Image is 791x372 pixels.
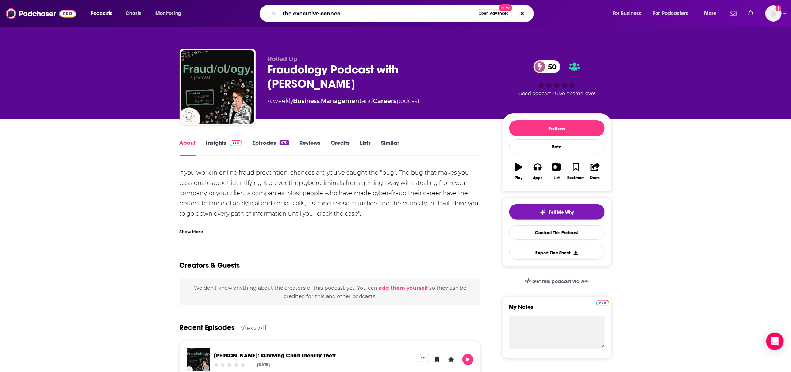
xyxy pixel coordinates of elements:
[257,362,270,367] div: [DATE]
[418,354,429,362] button: Show More Button
[534,60,561,73] a: 50
[476,9,512,18] button: Open AdvancedNew
[91,8,112,19] span: Podcasts
[765,5,782,22] img: User Profile
[509,246,605,260] button: Export One-Sheet
[241,324,267,331] a: View All
[515,176,522,180] div: Play
[85,8,122,19] button: open menu
[585,158,604,185] button: Share
[373,98,397,105] a: Careers
[567,158,585,185] button: Bookmark
[268,56,298,62] span: Rolled Up
[462,354,473,365] button: Play
[509,303,605,316] label: My Notes
[187,348,210,371] img: Renata Galvão: Surviving Child Identity Theft
[180,261,240,270] h2: Creators & Guests
[596,300,609,306] img: Podchaser Pro
[479,12,509,15] span: Open Advanced
[180,139,196,156] a: About
[528,158,547,185] button: Apps
[549,209,574,215] span: Tell Me Why
[379,285,428,291] button: add them yourself
[446,354,457,365] button: Leave a Rating
[590,176,600,180] div: Share
[252,139,289,156] a: Episodes370
[699,8,726,19] button: open menu
[567,176,584,180] div: Bookmark
[649,8,699,19] button: open menu
[121,8,146,19] a: Charts
[181,50,254,124] img: Fraudology Podcast with Karisse Hendrick
[320,98,321,105] span: ,
[509,120,605,136] button: Follow
[213,362,246,367] div: Community Rating: 0 out of 5
[613,8,641,19] span: For Business
[509,139,605,154] div: Rate
[280,8,476,19] input: Search podcasts, credits, & more...
[509,225,605,240] a: Contact This Podcast
[765,5,782,22] button: Show profile menu
[180,168,481,331] div: If you work in online fraud prevention, chances are you've caught the "bug". The bug that makes y...
[381,139,399,156] a: Similar
[541,60,561,73] span: 50
[321,98,362,105] a: Management
[519,91,595,96] span: Good podcast? Give it some love!
[727,7,740,20] a: Show notifications dropdown
[596,299,609,306] a: Pro website
[704,8,717,19] span: More
[540,209,546,215] img: tell me why sparkle
[126,8,141,19] span: Charts
[214,352,336,359] a: Renata Galvão: Surviving Child Identity Theft
[299,139,320,156] a: Reviews
[547,158,566,185] button: List
[155,8,181,19] span: Monitoring
[362,98,373,105] span: and
[499,4,512,11] span: New
[776,5,782,11] svg: Add a profile image
[280,140,289,145] div: 370
[533,176,542,180] div: Apps
[266,5,541,22] div: Search podcasts, credits, & more...
[653,8,688,19] span: For Podcasters
[745,7,757,20] a: Show notifications dropdown
[519,273,595,291] a: Get this podcast via API
[150,8,191,19] button: open menu
[293,98,320,105] a: Business
[509,158,528,185] button: Play
[206,139,242,156] a: InsightsPodchaser Pro
[180,323,235,332] a: Recent Episodes
[331,139,350,156] a: Credits
[554,176,560,180] div: List
[766,333,784,350] div: Open Intercom Messenger
[230,140,242,146] img: Podchaser Pro
[607,8,650,19] button: open menu
[509,204,605,220] button: tell me why sparkleTell Me Why
[268,97,420,106] div: A weekly podcast
[532,278,589,285] span: Get this podcast via API
[765,5,782,22] span: Logged in as ehladik
[502,56,612,101] div: 50Good podcast? Give it some love!
[194,285,466,299] span: We don't know anything about the creators of this podcast yet . You can so they can be credited f...
[6,7,76,20] img: Podchaser - Follow, Share and Rate Podcasts
[432,354,443,365] button: Bookmark Episode
[360,139,371,156] a: Lists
